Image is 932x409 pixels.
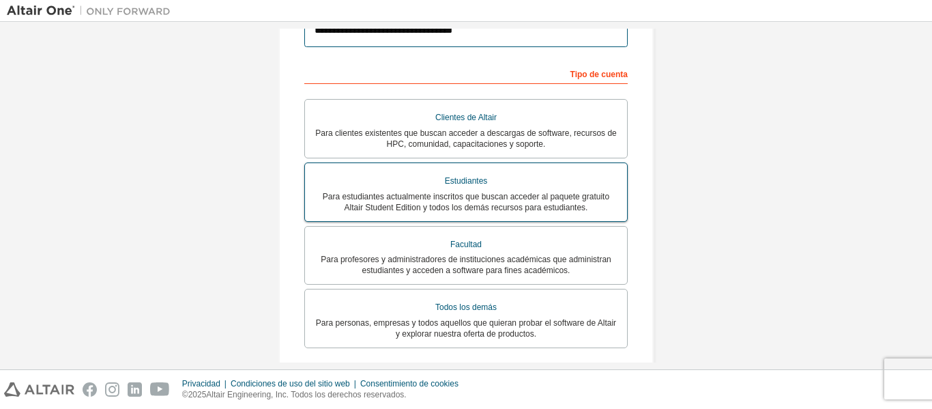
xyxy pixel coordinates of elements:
font: Tipo de cuenta [570,70,628,79]
font: Consentimiento de cookies [360,379,458,389]
font: Para profesores y administradores de instituciones académicas que administran estudiantes y acced... [321,255,611,275]
font: Facultad [450,240,482,249]
img: altair_logo.svg [4,382,74,397]
font: © [182,390,188,399]
font: Privacidad [182,379,220,389]
font: Clientes de Altair [435,113,497,122]
img: youtube.svg [150,382,170,397]
img: facebook.svg [83,382,97,397]
font: Condiciones de uso del sitio web [231,379,350,389]
font: Estudiantes [445,176,488,186]
font: Para clientes existentes que buscan acceder a descargas de software, recursos de HPC, comunidad, ... [315,128,617,149]
font: Todos los demás [435,302,497,312]
font: Altair Engineering, Inc. Todos los derechos reservados. [206,390,406,399]
img: Altair Uno [7,4,177,18]
font: 2025 [188,390,207,399]
font: Para estudiantes actualmente inscritos que buscan acceder al paquete gratuito Altair Student Edit... [323,192,609,212]
img: linkedin.svg [128,382,142,397]
img: instagram.svg [105,382,119,397]
font: Para personas, empresas y todos aquellos que quieran probar el software de Altair y explorar nues... [316,318,616,339]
